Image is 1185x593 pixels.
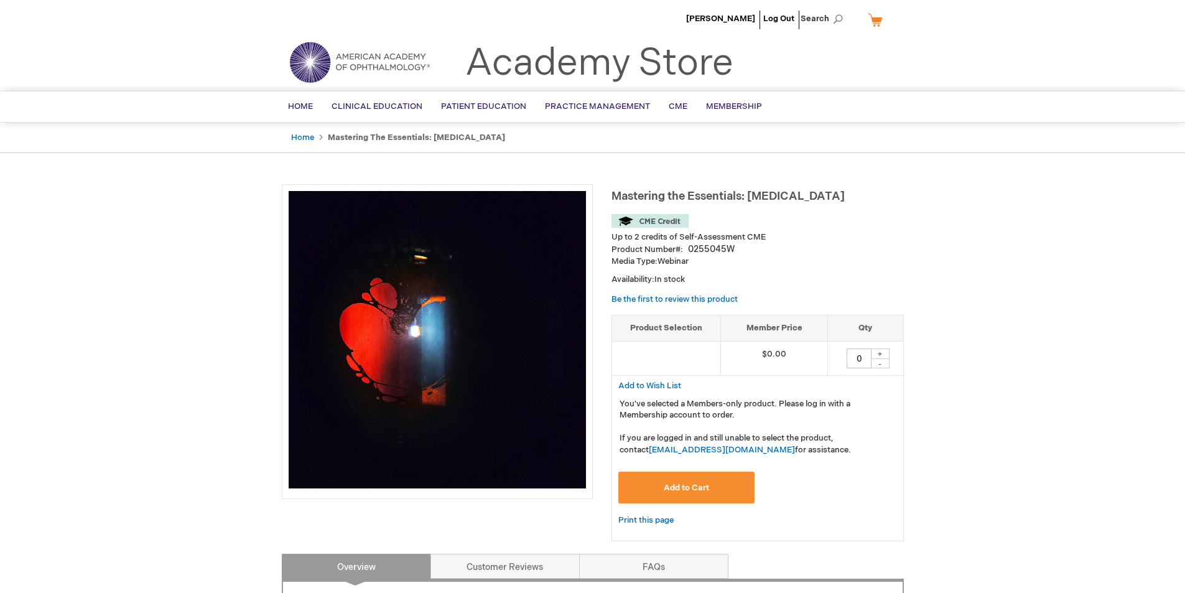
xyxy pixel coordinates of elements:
[289,191,586,488] img: Mastering the Essentials: Uveitis
[721,315,828,342] th: Member Price
[611,294,738,304] a: Be the first to review this product
[620,398,896,456] p: You've selected a Members-only product. Please log in with a Membership account to order. If you ...
[579,554,728,579] a: FAQs
[618,513,674,528] a: Print this page
[328,133,505,142] strong: Mastering the Essentials: [MEDICAL_DATA]
[611,274,904,286] p: Availability:
[465,41,733,86] a: Academy Store
[612,315,721,342] th: Product Selection
[763,14,794,24] a: Log Out
[441,101,526,111] span: Patient Education
[664,483,709,493] span: Add to Cart
[611,256,904,268] p: Webinar
[618,381,681,391] span: Add to Wish List
[291,133,314,142] a: Home
[847,348,871,368] input: Qty
[618,380,681,391] a: Add to Wish List
[721,341,828,375] td: $0.00
[611,256,658,266] strong: Media Type:
[669,101,687,111] span: CME
[611,190,845,203] span: Mastering the Essentials: [MEDICAL_DATA]
[545,101,650,111] span: Practice Management
[288,101,313,111] span: Home
[654,274,685,284] span: In stock
[430,554,580,579] a: Customer Reviews
[706,101,762,111] span: Membership
[611,214,689,228] img: CME Credit
[649,445,795,455] a: [EMAIL_ADDRESS][DOMAIN_NAME]
[828,315,903,342] th: Qty
[686,14,755,24] a: [PERSON_NAME]
[611,231,904,243] li: Up to 2 credits of Self-Assessment CME
[871,348,890,359] div: +
[618,472,755,503] button: Add to Cart
[688,243,735,256] div: 0255045W
[332,101,422,111] span: Clinical Education
[282,554,431,579] a: Overview
[801,6,848,31] span: Search
[871,358,890,368] div: -
[611,245,683,254] strong: Product Number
